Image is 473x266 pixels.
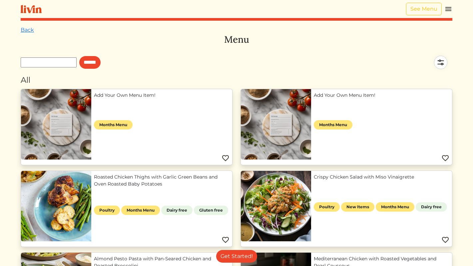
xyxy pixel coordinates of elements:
[94,174,230,188] a: Roasted Chicken Thighs with Garlic Green Beans and Oven Roasted Baby Potatoes
[21,74,452,86] div: All
[441,236,449,244] img: Favorite menu item
[222,154,230,162] img: Favorite menu item
[441,154,449,162] img: Favorite menu item
[21,5,42,13] img: livin-logo-a0d97d1a881af30f6274990eb6222085a2533c92bbd1e4f22c21b4f0d0e3210c.svg
[444,5,452,13] img: menu_hamburger-cb6d353cf0ecd9f46ceae1c99ecbeb4a00e71ca567a856bd81f57e9d8c17bb26.svg
[429,51,452,74] img: filter-5a7d962c2457a2d01fc3f3b070ac7679cf81506dd4bc827d76cf1eb68fb85cd7.svg
[216,250,257,263] a: Get Started!
[314,174,449,181] a: Crispy Chicken Salad with Miso Vinaigrette
[314,92,449,99] a: Add Your Own Menu Item!
[406,3,442,15] a: See Menu
[222,236,230,244] img: Favorite menu item
[21,34,452,45] h3: Menu
[21,27,34,33] a: Back
[94,92,230,99] a: Add Your Own Menu Item!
